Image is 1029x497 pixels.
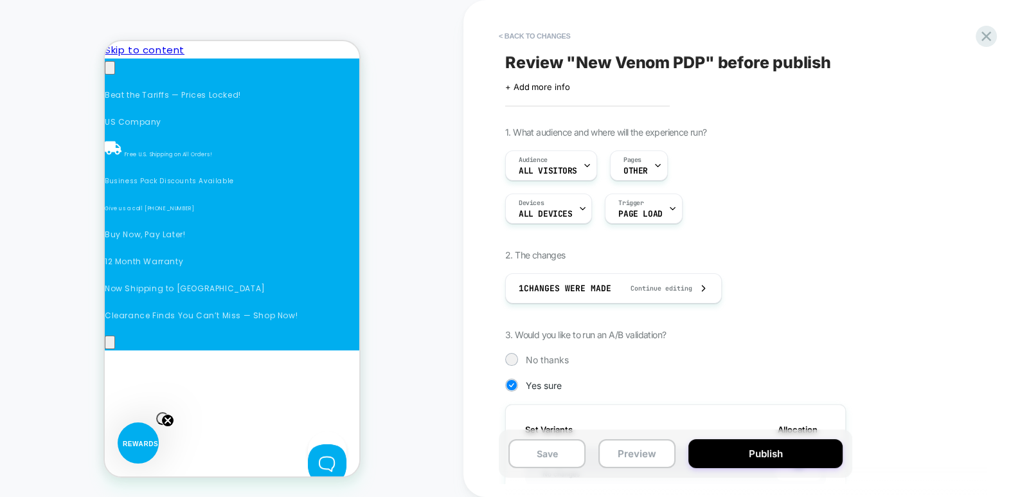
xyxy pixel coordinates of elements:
[778,424,818,435] span: Allocation
[688,439,843,468] button: Publish
[519,167,577,176] span: All Visitors
[618,199,643,208] span: Trigger
[519,199,544,208] span: Devices
[492,26,577,46] button: < Back to changes
[505,127,706,138] span: 1. What audience and where will the experience run?
[623,156,641,165] span: Pages
[51,371,64,384] button: Close teaser
[18,399,53,406] span: REWARDS
[618,284,692,293] span: Continue editing
[505,249,566,260] span: 2. The changes
[203,403,242,442] iframe: Toggle Customer Support
[13,381,54,422] div: REWARDSClose teaser
[20,110,108,117] span: Free U.S. Shipping on All Orders!
[505,53,831,72] span: Review " New Venom PDP " before publish
[519,156,548,165] span: Audience
[623,167,648,176] span: OTHER
[526,380,562,391] span: Yes sure
[519,210,572,219] span: ALL DEVICES
[525,424,573,435] span: Set Variants
[505,82,569,92] span: + Add more info
[508,439,586,468] button: Save
[526,354,569,365] span: No thanks
[505,329,666,340] span: 3. Would you like to run an A/B validation?
[598,439,676,468] button: Preview
[519,283,611,294] span: 1 Changes were made
[618,210,662,219] span: Page Load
